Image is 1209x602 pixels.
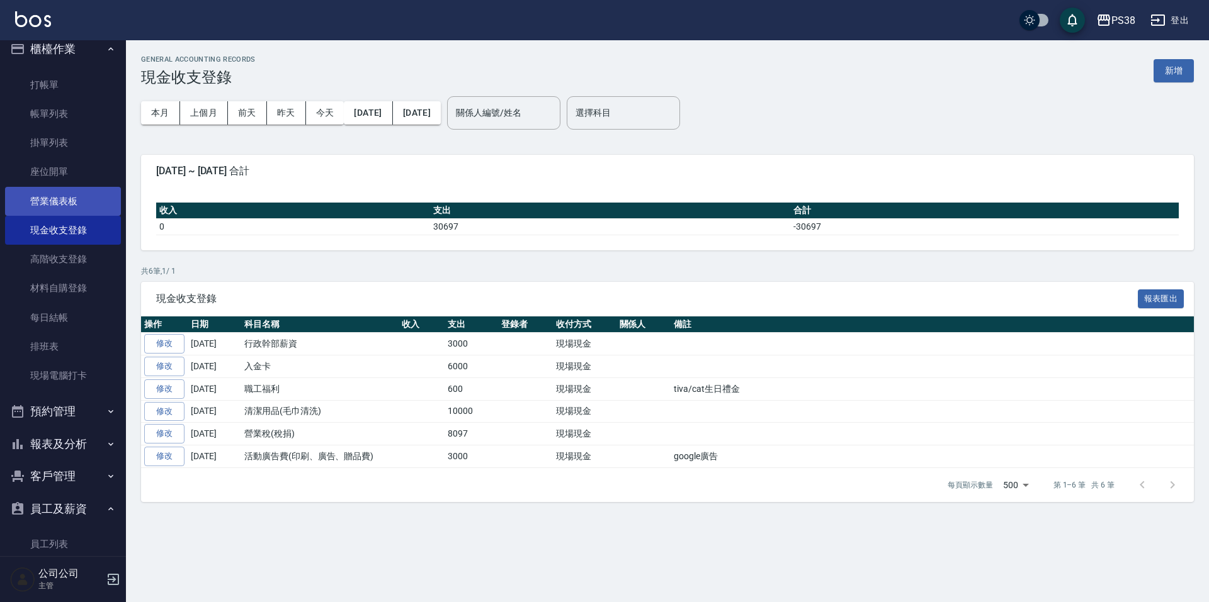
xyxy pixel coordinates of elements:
td: 6000 [445,355,498,378]
button: 今天 [306,101,344,125]
td: -30697 [790,218,1179,235]
th: 支出 [430,203,790,219]
td: 3000 [445,333,498,355]
button: save [1060,8,1085,33]
button: [DATE] [344,101,392,125]
th: 備註 [671,316,1194,333]
th: 科目名稱 [241,316,399,333]
h5: 公司公司 [38,567,103,580]
button: 報表匯出 [1138,289,1184,309]
td: 行政幹部薪資 [241,333,399,355]
th: 操作 [141,316,188,333]
td: 職工福利 [241,377,399,400]
a: 每日結帳 [5,303,121,332]
th: 登錄者 [498,316,553,333]
td: 10000 [445,400,498,423]
div: PS38 [1111,13,1135,28]
td: 0 [156,218,430,235]
td: [DATE] [188,355,241,378]
a: 座位開單 [5,157,121,186]
button: [DATE] [393,101,441,125]
td: 入金卡 [241,355,399,378]
a: 帳單列表 [5,99,121,128]
td: [DATE] [188,333,241,355]
button: 上個月 [180,101,228,125]
button: 員工及薪資 [5,493,121,525]
a: 材料自購登錄 [5,274,121,303]
a: 修改 [144,424,184,443]
a: 修改 [144,402,184,421]
button: 登出 [1145,9,1194,32]
td: 清潔用品(毛巾清洗) [241,400,399,423]
a: 高階收支登錄 [5,245,121,274]
p: 每頁顯示數量 [948,479,993,491]
a: 排班表 [5,332,121,361]
td: 現場現金 [553,377,616,400]
a: 現金收支登錄 [5,216,121,245]
button: 新增 [1154,59,1194,82]
td: 現場現金 [553,355,616,378]
a: 掛單列表 [5,128,121,157]
th: 日期 [188,316,241,333]
td: 8097 [445,423,498,445]
button: 昨天 [267,101,306,125]
td: google廣告 [671,445,1194,468]
img: Logo [15,11,51,27]
button: 本月 [141,101,180,125]
a: 新增 [1154,64,1194,76]
span: 現金收支登錄 [156,293,1138,305]
td: [DATE] [188,377,241,400]
th: 收付方式 [553,316,616,333]
td: [DATE] [188,423,241,445]
button: 前天 [228,101,267,125]
td: 3000 [445,445,498,468]
th: 收入 [399,316,445,333]
td: 現場現金 [553,445,616,468]
td: 現場現金 [553,400,616,423]
td: 600 [445,377,498,400]
th: 收入 [156,203,430,219]
a: 營業儀表板 [5,187,121,216]
td: 30697 [430,218,790,235]
th: 關係人 [616,316,671,333]
th: 支出 [445,316,498,333]
button: 預約管理 [5,395,121,428]
img: Person [10,567,35,592]
a: 修改 [144,379,184,399]
a: 報表匯出 [1138,292,1184,304]
a: 修改 [144,447,184,466]
a: 員工列表 [5,530,121,559]
button: 報表及分析 [5,428,121,460]
p: 第 1–6 筆 共 6 筆 [1053,479,1115,491]
a: 修改 [144,357,184,376]
div: 500 [998,468,1033,502]
h3: 現金收支登錄 [141,69,256,86]
button: 櫃檯作業 [5,33,121,65]
a: 修改 [144,334,184,354]
td: [DATE] [188,445,241,468]
td: [DATE] [188,400,241,423]
p: 共 6 筆, 1 / 1 [141,265,1194,277]
button: 客戶管理 [5,460,121,493]
h2: GENERAL ACCOUNTING RECORDS [141,55,256,64]
td: tiva/cat生日禮金 [671,377,1194,400]
span: [DATE] ~ [DATE] 合計 [156,165,1179,177]
td: 活動廣告費(印刷、廣告、贈品費) [241,445,399,468]
td: 現場現金 [553,423,616,445]
th: 合計 [790,203,1179,219]
button: PS38 [1091,8,1140,33]
td: 現場現金 [553,333,616,355]
a: 現場電腦打卡 [5,361,121,390]
a: 打帳單 [5,70,121,99]
td: 營業稅(稅捐) [241,423,399,445]
p: 主管 [38,580,103,591]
